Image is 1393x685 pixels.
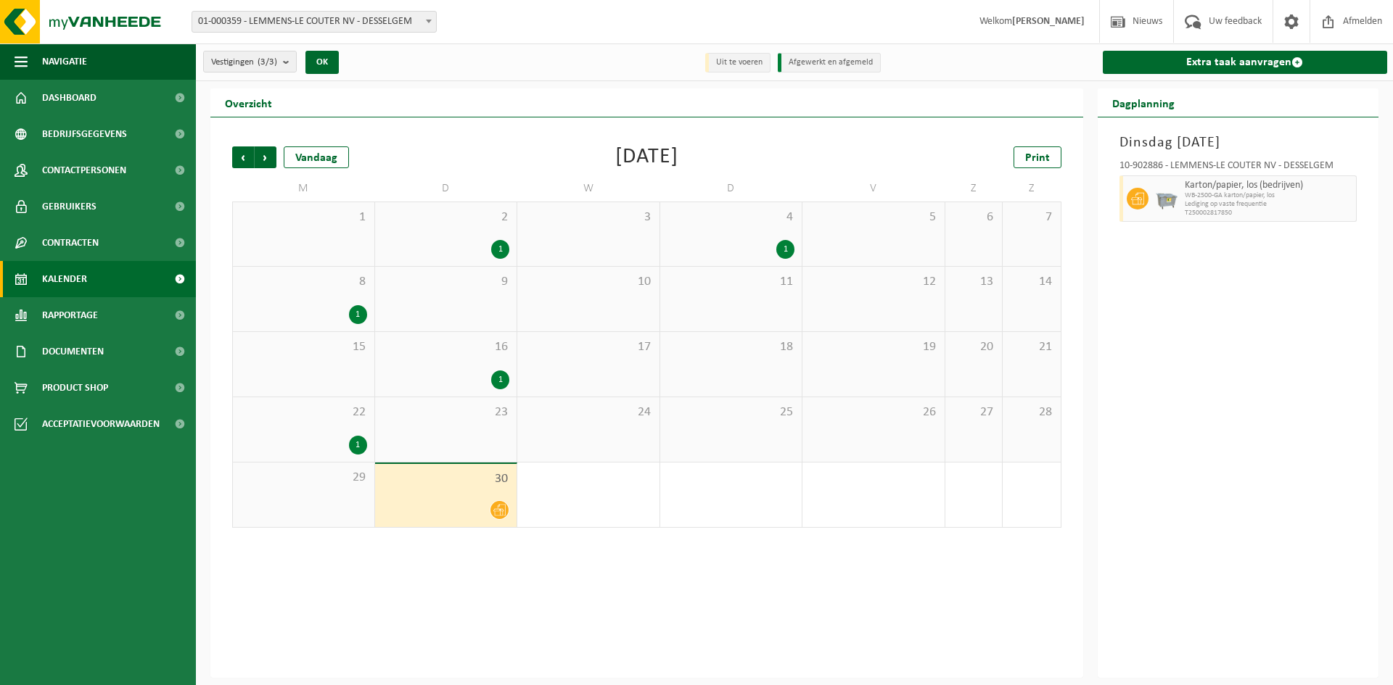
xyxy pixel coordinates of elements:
[232,175,375,202] td: M
[240,470,367,486] span: 29
[349,436,367,454] div: 1
[192,12,436,32] span: 01-000359 - LEMMENS-LE COUTER NV - DESSELGEM
[1185,209,1353,217] span: T250002817850
[382,339,510,355] span: 16
[42,225,99,261] span: Contracten
[1185,191,1353,200] span: WB-2500-GA karton/papier, los
[203,51,297,72] button: Vestigingen(3/3)
[810,274,937,290] span: 12
[1156,188,1178,209] img: WB-2500-GAL-GY-01
[1010,209,1053,225] span: 7
[776,240,794,259] div: 1
[382,274,510,290] span: 9
[305,51,339,74] button: OK
[382,471,510,487] span: 30
[615,146,678,168] div: [DATE]
[802,175,945,202] td: V
[517,175,660,202] td: W
[491,370,509,389] div: 1
[42,152,126,188] span: Contactpersonen
[667,274,795,290] span: 11
[240,339,367,355] span: 15
[1185,180,1353,191] span: Karton/papier, los (bedrijven)
[1010,339,1053,355] span: 21
[667,339,795,355] span: 18
[240,404,367,420] span: 22
[953,274,995,290] span: 13
[42,297,98,333] span: Rapportage
[810,339,937,355] span: 19
[192,11,437,33] span: 01-000359 - LEMMENS-LE COUTER NV - DESSELGEM
[42,370,108,406] span: Product Shop
[660,175,803,202] td: D
[810,404,937,420] span: 26
[232,146,254,168] span: Vorige
[42,406,160,442] span: Acceptatievoorwaarden
[1003,175,1061,202] td: Z
[42,188,96,225] span: Gebruikers
[945,175,1003,202] td: Z
[1014,146,1061,168] a: Print
[705,53,771,72] li: Uit te voeren
[953,404,995,420] span: 27
[525,404,652,420] span: 24
[382,404,510,420] span: 23
[525,274,652,290] span: 10
[1098,88,1189,117] h2: Dagplanning
[42,333,104,370] span: Documenten
[42,80,96,116] span: Dashboard
[42,43,87,80] span: Navigatie
[1119,161,1357,175] div: 10-902886 - LEMMENS-LE COUTER NV - DESSELGEM
[525,339,652,355] span: 17
[258,57,277,67] count: (3/3)
[382,209,510,225] span: 2
[1012,16,1085,27] strong: [PERSON_NAME]
[1025,152,1050,164] span: Print
[284,146,349,168] div: Vandaag
[42,261,87,297] span: Kalender
[42,116,127,152] span: Bedrijfsgegevens
[375,175,518,202] td: D
[667,404,795,420] span: 25
[491,240,509,259] div: 1
[349,305,367,324] div: 1
[240,274,367,290] span: 8
[667,209,795,225] span: 4
[525,209,652,225] span: 3
[255,146,276,168] span: Volgende
[1010,274,1053,290] span: 14
[1119,132,1357,154] h3: Dinsdag [DATE]
[1010,404,1053,420] span: 28
[240,209,367,225] span: 1
[210,88,287,117] h2: Overzicht
[1103,51,1388,74] a: Extra taak aanvragen
[953,209,995,225] span: 6
[778,53,881,72] li: Afgewerkt en afgemeld
[211,51,277,73] span: Vestigingen
[810,209,937,225] span: 5
[1185,200,1353,209] span: Lediging op vaste frequentie
[953,339,995,355] span: 20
